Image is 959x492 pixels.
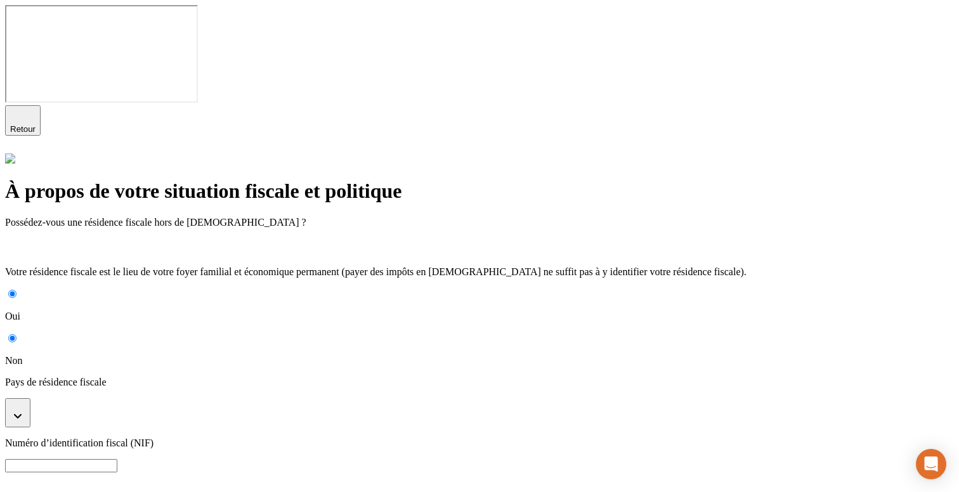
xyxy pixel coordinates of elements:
p: Possédez-vous une résidence fiscale hors de [DEMOGRAPHIC_DATA] ? [5,217,954,228]
p: Oui [5,311,954,322]
input: Non [8,334,16,342]
span: Retour [10,124,36,134]
p: Numéro d’identification fiscal (NIF) [5,437,954,449]
img: alexis.png [5,153,15,164]
p: Pays de résidence fiscale [5,377,954,388]
input: Oui [8,290,16,298]
div: Open Intercom Messenger [916,449,946,479]
p: Votre résidence fiscale est le lieu de votre foyer familial et économique permanent (payer des im... [5,266,954,278]
button: Retour [5,105,41,136]
h1: À propos de votre situation fiscale et politique [5,179,954,203]
p: Non [5,355,954,366]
